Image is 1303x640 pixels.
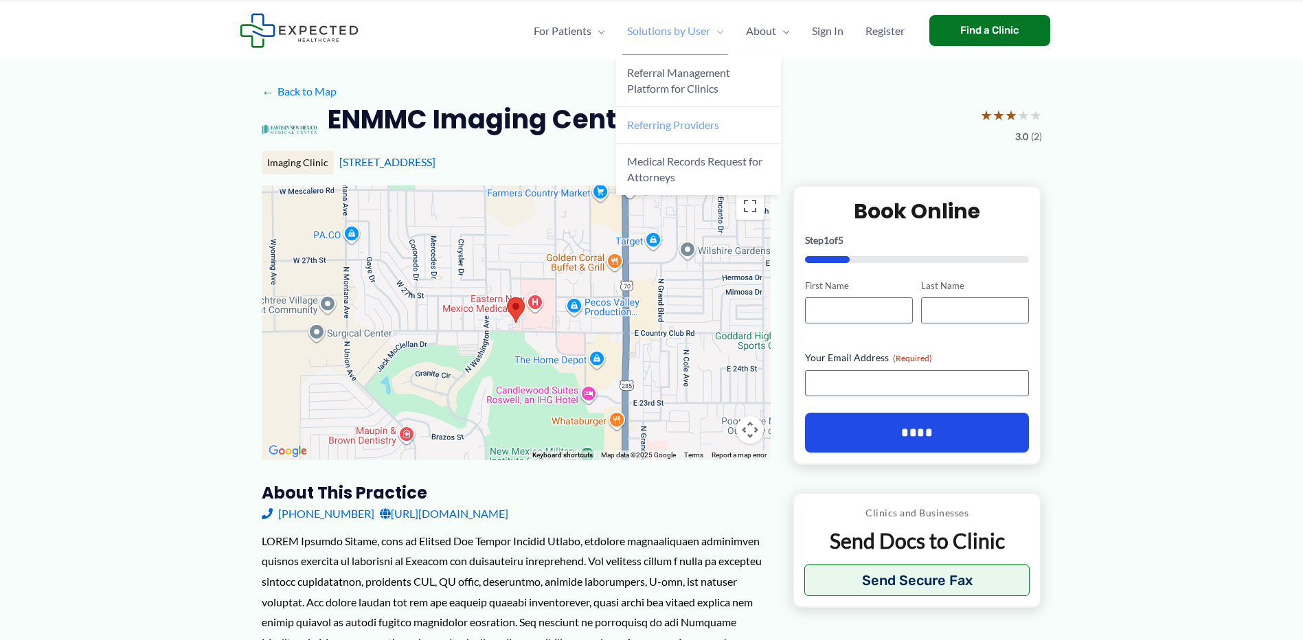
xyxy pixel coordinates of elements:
[627,155,762,183] span: Medical Records Request for Attorneys
[616,107,781,144] a: Referring Providers
[805,236,1030,245] p: Step of
[804,527,1030,554] p: Send Docs to Clinic
[805,351,1030,365] label: Your Email Address
[240,13,359,48] img: Expected Healthcare Logo - side, dark font, small
[616,144,781,195] a: Medical Records Request for Attorneys
[812,7,843,55] span: Sign In
[1015,128,1028,146] span: 3.0
[824,234,829,246] span: 1
[328,102,644,136] h2: ENMMC Imaging Center
[804,564,1030,596] button: Send Secure Fax
[380,503,508,524] a: [URL][DOMAIN_NAME]
[591,7,605,55] span: Menu Toggle
[736,192,764,220] button: Toggle fullscreen view
[980,102,993,128] span: ★
[532,450,593,460] button: Keyboard shortcuts
[627,118,719,131] span: Referring Providers
[1005,102,1017,128] span: ★
[627,66,730,95] span: Referral Management Platform for Clinics
[838,234,843,246] span: 5
[265,442,310,460] img: Google
[929,15,1050,46] a: Find a Clinic
[601,451,676,459] span: Map data ©2025 Google
[523,7,616,55] a: For PatientsMenu Toggle
[746,7,776,55] span: About
[893,353,932,363] span: (Required)
[262,482,771,503] h3: About this practice
[265,442,310,460] a: Open this area in Google Maps (opens a new window)
[534,7,591,55] span: For Patients
[627,7,710,55] span: Solutions by User
[262,503,374,524] a: [PHONE_NUMBER]
[262,81,337,102] a: ←Back to Map
[805,198,1030,225] h2: Book Online
[735,7,801,55] a: AboutMenu Toggle
[339,155,435,168] a: [STREET_ADDRESS]
[1030,102,1042,128] span: ★
[776,7,790,55] span: Menu Toggle
[1017,102,1030,128] span: ★
[684,451,703,459] a: Terms
[801,7,854,55] a: Sign In
[805,279,913,293] label: First Name
[993,102,1005,128] span: ★
[865,7,905,55] span: Register
[262,151,334,174] div: Imaging Clinic
[921,279,1029,293] label: Last Name
[736,416,764,444] button: Map camera controls
[712,451,767,459] a: Report a map error
[854,7,916,55] a: Register
[804,504,1030,522] p: Clinics and Businesses
[262,85,275,98] span: ←
[616,7,735,55] a: Solutions by UserMenu Toggle
[710,7,724,55] span: Menu Toggle
[616,55,781,107] a: Referral Management Platform for Clinics
[1031,128,1042,146] span: (2)
[523,7,916,55] nav: Primary Site Navigation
